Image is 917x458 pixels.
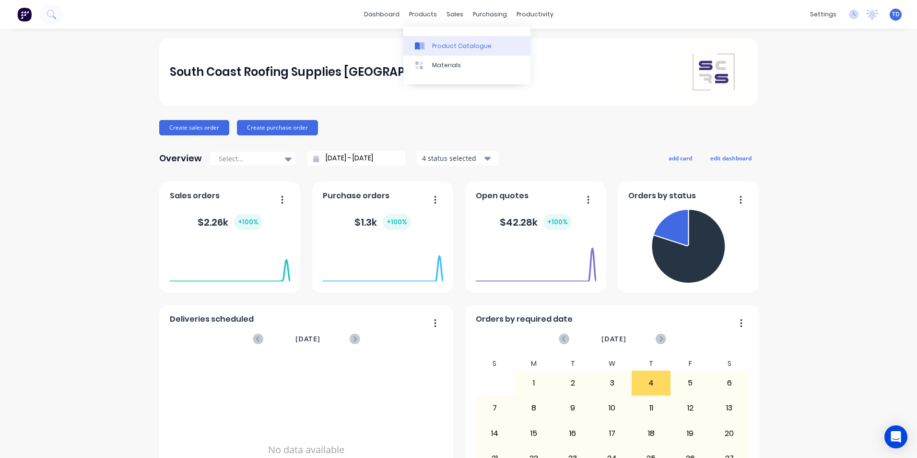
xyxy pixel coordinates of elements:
div: 17 [593,422,631,446]
span: TD [892,10,900,19]
div: 8 [515,396,553,420]
button: add card [662,152,698,164]
button: edit dashboard [704,152,758,164]
div: + 100 % [383,214,411,230]
span: Orders by status [628,190,696,202]
div: + 100 % [543,214,572,230]
div: Product Catalogue [432,42,492,50]
a: dashboard [359,7,404,22]
div: 9 [554,396,592,420]
div: Materials [432,61,461,70]
div: 2 [554,371,592,395]
div: South Coast Roofing Supplies [GEOGRAPHIC_DATA] [170,62,470,82]
div: $ 2.26k [198,214,262,230]
div: 1 [515,371,553,395]
div: products [404,7,442,22]
button: Create purchase order [237,120,318,135]
div: $ 42.28k [500,214,572,230]
span: [DATE] [295,334,320,344]
div: S [475,357,515,371]
div: purchasing [468,7,512,22]
div: Overview [159,149,202,168]
div: 3 [593,371,631,395]
span: Sales orders [170,190,220,202]
div: 20 [710,422,749,446]
div: settings [805,7,841,22]
button: 4 status selected [417,151,498,166]
div: 10 [593,396,631,420]
div: 13 [710,396,749,420]
div: S [710,357,749,371]
div: productivity [512,7,558,22]
div: T [632,357,671,371]
div: 4 status selected [422,153,482,163]
div: 12 [671,396,709,420]
button: Create sales order [159,120,229,135]
div: 7 [476,396,514,420]
div: W [592,357,632,371]
div: M [514,357,553,371]
div: 19 [671,422,709,446]
div: sales [442,7,468,22]
span: Purchase orders [323,190,389,202]
span: [DATE] [601,334,626,344]
div: 5 [671,371,709,395]
div: + 100 % [234,214,262,230]
div: T [553,357,593,371]
div: 18 [632,422,670,446]
div: 6 [710,371,749,395]
div: 14 [476,422,514,446]
span: Open quotes [476,190,529,202]
div: 4 [632,371,670,395]
div: 15 [515,422,553,446]
div: F [670,357,710,371]
div: 16 [554,422,592,446]
div: $ 1.3k [354,214,411,230]
img: South Coast Roofing Supplies Southern Highlands [680,38,747,106]
div: Open Intercom Messenger [884,425,907,448]
div: 11 [632,396,670,420]
img: Factory [17,7,32,22]
a: Materials [403,56,530,75]
a: Product Catalogue [403,36,530,55]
